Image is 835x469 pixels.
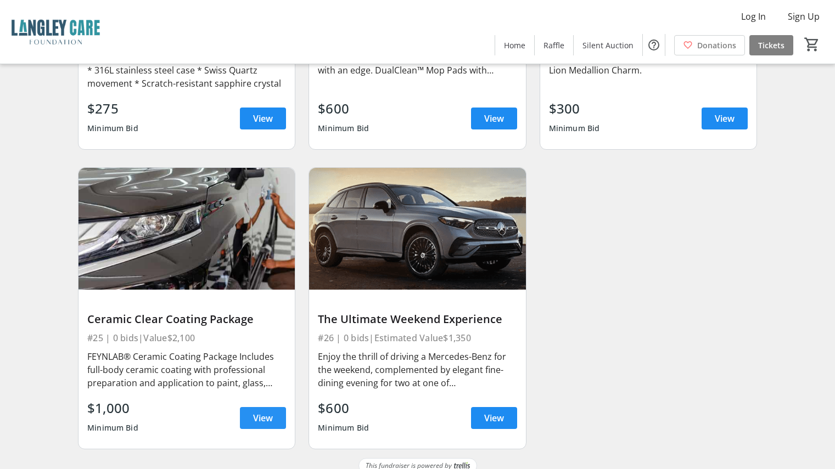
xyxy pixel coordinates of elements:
span: Log In [741,10,766,23]
span: View [253,411,273,425]
div: #26 | 0 bids | Estimated Value $1,350 [318,330,517,346]
div: $600 [318,398,369,418]
a: Home [495,35,534,55]
img: The Ultimate Weekend Experience [309,168,525,290]
div: Minimum Bid [318,418,369,438]
span: Donations [697,39,736,51]
a: View [240,407,286,429]
span: View [715,112,735,125]
a: View [471,407,517,429]
div: Minimum Bid [87,418,138,438]
div: Enjoy the thrill of driving a Mercedes-Benz for the weekend, complemented by elegant fine-dining ... [318,350,517,389]
button: Cart [802,35,822,54]
span: Sign Up [788,10,820,23]
div: Minimum Bid [87,118,138,138]
a: Raffle [535,35,573,55]
img: Ceramic Clear Coating Package [79,168,295,290]
div: The Ultimate Weekend Experience [318,313,517,326]
a: Tickets [749,35,793,55]
span: Raffle [543,39,564,51]
span: View [484,112,504,125]
div: $275 [87,99,138,118]
div: $300 [549,99,600,118]
span: Home [504,39,525,51]
div: Tissot Classic Dream 28mm * Diameter:28 mm * 316L stainless steel case * Swiss Quartz movement * ... [87,50,286,90]
button: Sign Up [779,8,828,25]
img: Langley Care Foundation 's Logo [7,4,104,59]
a: Silent Auction [574,35,642,55]
span: View [253,112,273,125]
button: Help [643,34,665,56]
span: View [484,411,504,425]
span: Tickets [758,39,784,51]
a: View [702,108,748,129]
div: Minimum Bid [549,118,600,138]
div: Minimum Bid [318,118,369,138]
div: $600 [318,99,369,118]
a: View [471,108,517,129]
div: Ceramic Clear Coating Package [87,313,286,326]
span: Silent Auction [582,39,634,51]
div: #25 | 0 bids | Value $2,100 [87,330,286,346]
div: FEYNLAB® Ceramic Coating Package Includes full-body ceramic coating with professional preparation... [87,350,286,389]
div: $1,000 [87,398,138,418]
a: View [240,108,286,129]
button: Log In [732,8,775,25]
a: Donations [674,35,745,55]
